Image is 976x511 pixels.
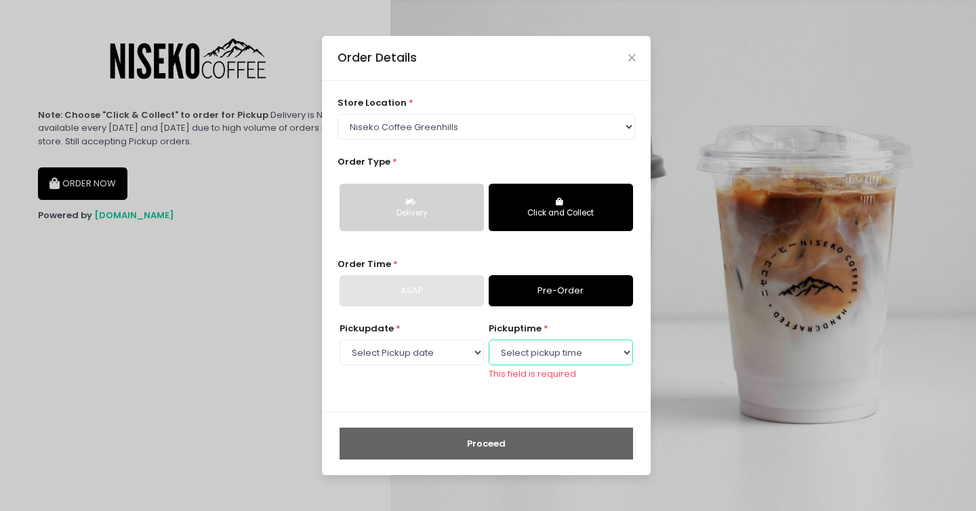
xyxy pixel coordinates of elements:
button: Click and Collect [489,184,633,231]
span: Order Type [338,155,390,168]
button: Proceed [340,428,633,460]
a: Pre-Order [489,275,633,306]
span: pickup time [489,322,542,335]
div: Delivery [349,207,474,220]
button: Delivery [340,184,484,231]
div: This field is required [489,367,633,381]
span: store location [338,96,407,109]
div: Click and Collect [498,207,624,220]
div: Order Details [338,49,417,66]
button: Close [628,54,635,61]
span: Order Time [338,258,391,270]
span: Pickup date [340,322,394,335]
